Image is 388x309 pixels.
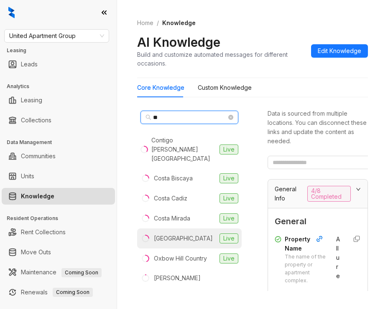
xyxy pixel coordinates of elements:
div: The name of the property or apartment complex. [285,253,326,284]
button: Edit Knowledge [311,44,368,58]
span: search [145,114,151,120]
span: close-circle [228,115,233,120]
span: Live [220,144,238,154]
li: Collections [2,112,115,129]
li: Rent Collections [2,224,115,241]
h3: Analytics [7,83,117,90]
a: RenewalsComing Soon [21,284,93,301]
div: Costa Cadiz [154,194,187,203]
a: Leasing [21,92,42,109]
li: Communities [2,148,115,165]
div: Property Name [285,235,326,253]
a: Leads [21,56,38,73]
div: Custom Knowledge [198,83,252,92]
li: Knowledge [2,188,115,205]
h2: AI Knowledge [137,34,220,50]
a: Move Outs [21,244,51,261]
li: Renewals [2,284,115,301]
span: Live [220,173,238,183]
div: Data is sourced from multiple locations. You can disconnect these links and update the content as... [268,109,368,146]
li: Maintenance [2,264,115,281]
span: Live [220,253,238,263]
a: Communities [21,148,56,165]
span: United Apartment Group [9,30,104,42]
a: Units [21,168,34,185]
a: Home [135,18,155,28]
li: Move Outs [2,244,115,261]
img: logo [8,7,15,18]
span: Knowledge [162,19,196,26]
span: 4/8 Completed [307,186,351,202]
li: Units [2,168,115,185]
div: General Info4/8 Completed [268,180,368,208]
div: Contigo [PERSON_NAME][GEOGRAPHIC_DATA] [151,136,216,163]
span: Allure [336,236,340,279]
span: expanded [356,187,361,192]
div: Costa Biscaya [154,174,193,183]
div: [PERSON_NAME] [154,274,201,283]
span: Live [220,213,238,223]
a: Collections [21,112,51,129]
li: / [157,18,159,28]
span: Coming Soon [53,288,93,297]
span: Edit Knowledge [318,46,361,56]
span: Live [220,233,238,243]
a: Rent Collections [21,224,66,241]
h3: Data Management [7,139,117,146]
h3: Resident Operations [7,215,117,222]
span: Coming Soon [61,268,102,277]
span: General [275,215,361,228]
span: Live [220,193,238,203]
div: Core Knowledge [137,83,184,92]
div: Build and customize automated messages for different occasions. [137,50,304,68]
span: General Info [275,185,304,203]
li: Leasing [2,92,115,109]
div: Costa Mirada [154,214,190,223]
div: Oxbow Hill Country [154,254,207,263]
div: [GEOGRAPHIC_DATA] [154,234,213,243]
li: Leads [2,56,115,73]
h3: Leasing [7,47,117,54]
a: Knowledge [21,188,54,205]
